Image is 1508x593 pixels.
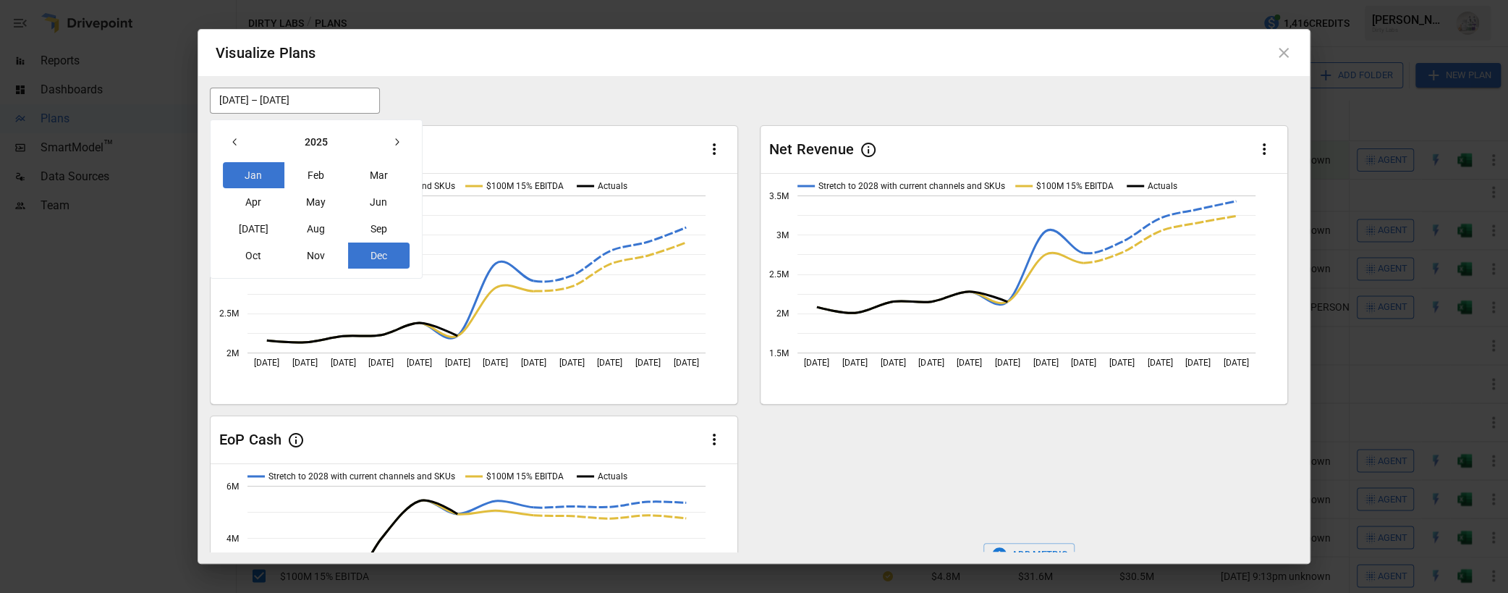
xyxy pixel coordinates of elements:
[769,140,854,159] div: Net Revenue
[776,230,789,240] text: 3M
[445,358,470,368] text: [DATE]
[285,216,347,242] button: Aug
[348,216,410,242] button: Sep
[285,162,347,188] button: Feb
[957,358,982,368] text: [DATE]
[983,543,1075,566] button: ADD METRIC
[226,348,239,358] text: 2M
[348,189,410,215] button: Jun
[210,88,380,114] button: [DATE] – [DATE]
[1185,358,1211,368] text: [DATE]
[219,431,281,450] div: EoP Cash
[881,358,906,368] text: [DATE]
[776,308,789,319] text: 2M
[254,358,279,368] text: [DATE]
[407,358,432,368] text: [DATE]
[635,358,661,368] text: [DATE]
[769,269,789,279] text: 2.5M
[223,189,285,215] button: Apr
[598,181,627,191] text: Actuals
[486,471,564,481] text: $100M 15% EBITDA
[1147,358,1172,368] text: [DATE]
[210,119,423,279] div: [DATE] – [DATE]
[248,129,384,155] button: 2025
[804,358,829,368] text: [DATE]
[219,308,239,319] text: 2.5M
[348,243,410,269] button: Dec
[995,358,1020,368] text: [DATE]
[292,358,318,368] text: [DATE]
[818,181,1005,191] text: Stretch to 2028 with current channels and SKUs
[486,181,564,191] text: $100M 15% EBITDA
[226,481,239,492] text: 6M
[769,348,789,358] text: 1.5M
[842,358,868,368] text: [DATE]
[1224,358,1249,368] text: [DATE]
[597,358,622,368] text: [DATE]
[211,174,737,404] svg: A chart.
[674,358,699,368] text: [DATE]
[268,471,455,481] text: Stretch to 2028 with current channels and SKUs
[1071,358,1096,368] text: [DATE]
[223,243,285,269] button: Oct
[285,189,347,215] button: May
[348,162,410,188] button: Mar
[1109,358,1135,368] text: [DATE]
[483,358,508,368] text: [DATE]
[368,358,394,368] text: [DATE]
[1033,358,1058,368] text: [DATE]
[559,358,585,368] text: [DATE]
[761,174,1287,404] svg: A chart.
[1036,181,1114,191] text: $100M 15% EBITDA
[226,269,239,279] text: 3M
[331,358,356,368] text: [DATE]
[769,191,789,201] text: 3.5M
[216,41,315,64] div: Visualize Plans
[598,471,627,481] text: Actuals
[223,216,285,242] button: [DATE]
[226,534,239,544] text: 4M
[285,243,347,269] button: Nov
[223,162,285,188] button: Jan
[521,358,546,368] text: [DATE]
[918,358,944,368] text: [DATE]
[1148,181,1177,191] text: Actuals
